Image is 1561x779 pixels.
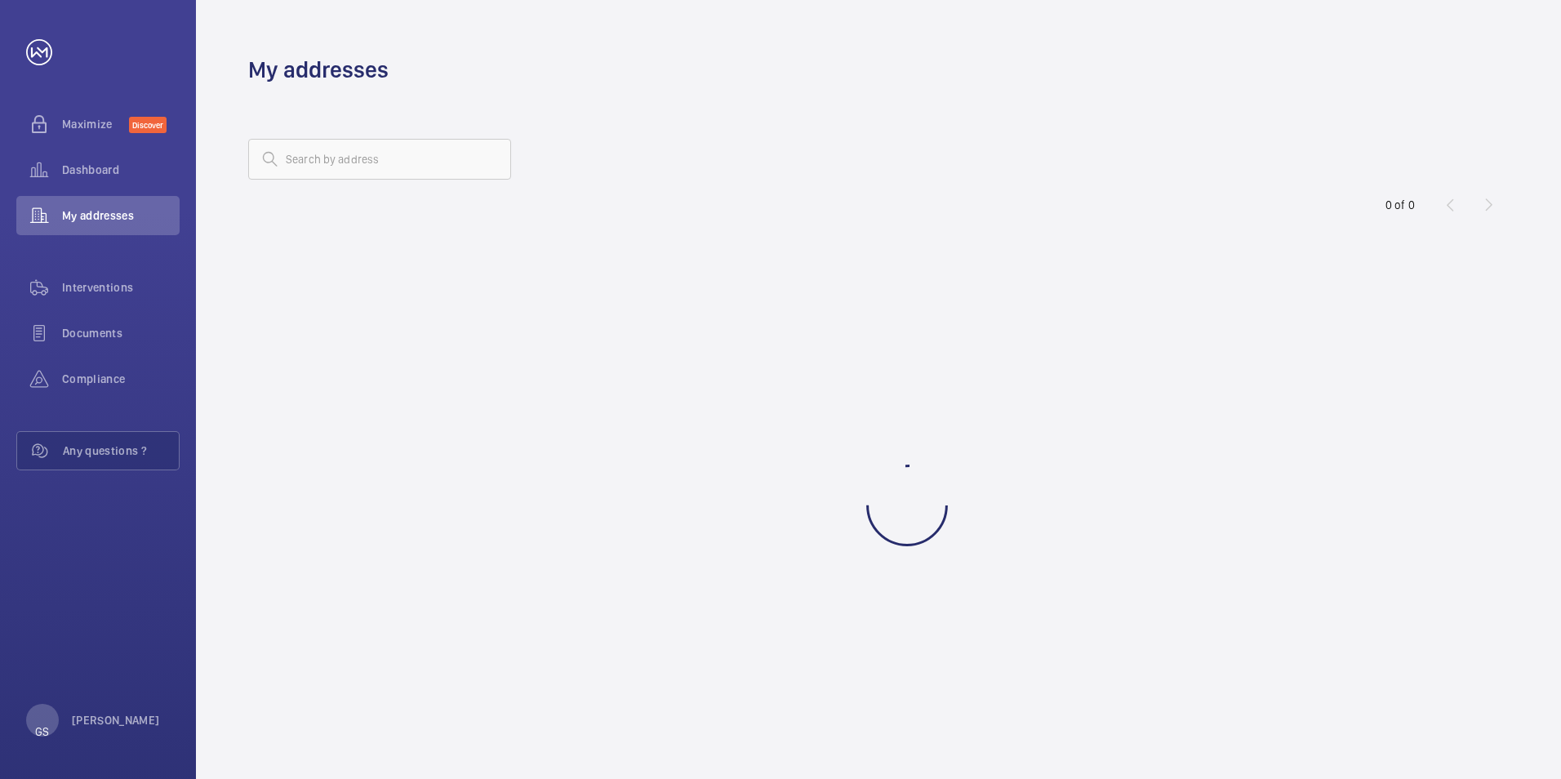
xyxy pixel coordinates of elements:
[129,117,167,133] span: Discover
[62,162,180,178] span: Dashboard
[62,279,180,296] span: Interventions
[248,55,389,85] h1: My addresses
[72,712,160,728] p: [PERSON_NAME]
[62,207,180,224] span: My addresses
[62,325,180,341] span: Documents
[248,139,511,180] input: Search by address
[62,371,180,387] span: Compliance
[63,443,179,459] span: Any questions ?
[1385,197,1415,213] div: 0 of 0
[35,723,49,740] p: GS
[62,116,129,132] span: Maximize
